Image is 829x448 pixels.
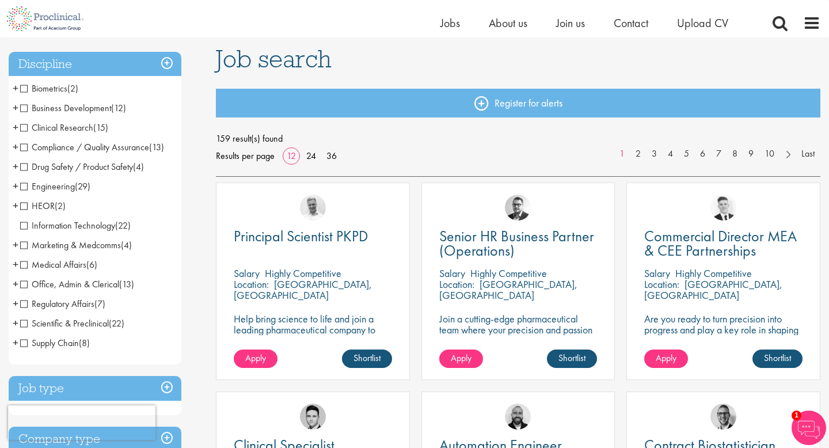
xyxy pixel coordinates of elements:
[149,141,164,153] span: (13)
[20,259,86,271] span: Medical Affairs
[644,226,797,260] span: Commercial Director MEA & CEE Partnerships
[79,337,90,349] span: (8)
[119,278,134,290] span: (13)
[440,16,460,31] span: Jobs
[677,16,728,31] a: Upload CV
[111,102,126,114] span: (12)
[121,239,132,251] span: (4)
[20,278,134,290] span: Office, Admin & Clerical
[13,295,18,312] span: +
[13,256,18,273] span: +
[547,350,597,368] a: Shortlist
[20,102,111,114] span: Business Development
[9,376,181,401] div: Job type
[20,219,131,231] span: Information Technology
[234,229,392,244] a: Principal Scientist PKPD
[556,16,585,31] a: Join us
[727,147,743,161] a: 8
[20,122,93,134] span: Clinical Research
[9,52,181,77] h3: Discipline
[644,313,803,346] p: Are you ready to turn precision into progress and play a key role in shaping the future of pharma...
[505,404,531,430] img: Jordan Kiely
[792,411,801,420] span: 1
[216,147,275,165] span: Results per page
[13,334,18,351] span: +
[13,177,18,195] span: +
[20,298,94,310] span: Regulatory Affairs
[300,404,326,430] img: Connor Lynes
[13,138,18,155] span: +
[283,150,300,162] a: 12
[13,236,18,253] span: +
[265,267,341,280] p: Highly Competitive
[234,278,269,291] span: Location:
[216,43,332,74] span: Job search
[644,350,688,368] a: Apply
[630,147,647,161] a: 2
[20,122,108,134] span: Clinical Research
[94,298,105,310] span: (7)
[67,82,78,94] span: (2)
[439,278,577,302] p: [GEOGRAPHIC_DATA], [GEOGRAPHIC_DATA]
[20,161,133,173] span: Drug Safety / Product Safety
[13,158,18,175] span: +
[20,278,119,290] span: Office, Admin & Clerical
[614,16,648,31] a: Contact
[20,259,97,271] span: Medical Affairs
[20,141,149,153] span: Compliance / Quality Assurance
[13,275,18,293] span: +
[759,147,780,161] a: 10
[234,226,368,246] span: Principal Scientist PKPD
[13,119,18,136] span: +
[20,180,75,192] span: Engineering
[439,226,594,260] span: Senior HR Business Partner (Operations)
[20,200,66,212] span: HEOR
[675,267,752,280] p: Highly Competitive
[710,404,736,430] img: George Breen
[20,298,105,310] span: Regulatory Affairs
[20,82,78,94] span: Biometrics
[644,278,679,291] span: Location:
[20,102,126,114] span: Business Development
[646,147,663,161] a: 3
[300,195,326,221] a: Joshua Bye
[234,278,372,302] p: [GEOGRAPHIC_DATA], [GEOGRAPHIC_DATA]
[710,195,736,221] img: Nicolas Daniel
[439,350,483,368] a: Apply
[342,350,392,368] a: Shortlist
[20,337,90,349] span: Supply Chain
[20,317,124,329] span: Scientific & Preclinical
[216,89,820,117] a: Register for alerts
[20,82,67,94] span: Biometrics
[20,239,121,251] span: Marketing & Medcomms
[20,337,79,349] span: Supply Chain
[13,79,18,97] span: +
[115,219,131,231] span: (22)
[13,314,18,332] span: +
[20,317,109,329] span: Scientific & Preclinical
[20,141,164,153] span: Compliance / Quality Assurance
[796,147,820,161] a: Last
[20,200,55,212] span: HEOR
[93,122,108,134] span: (15)
[451,352,471,364] span: Apply
[644,278,782,302] p: [GEOGRAPHIC_DATA], [GEOGRAPHIC_DATA]
[55,200,66,212] span: (2)
[505,195,531,221] img: Niklas Kaminski
[234,350,277,368] a: Apply
[439,267,465,280] span: Salary
[644,267,670,280] span: Salary
[234,313,392,368] p: Help bring science to life and join a leading pharmaceutical company to play a key role in delive...
[245,352,266,364] span: Apply
[752,350,803,368] a: Shortlist
[439,229,598,258] a: Senior HR Business Partner (Operations)
[489,16,527,31] span: About us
